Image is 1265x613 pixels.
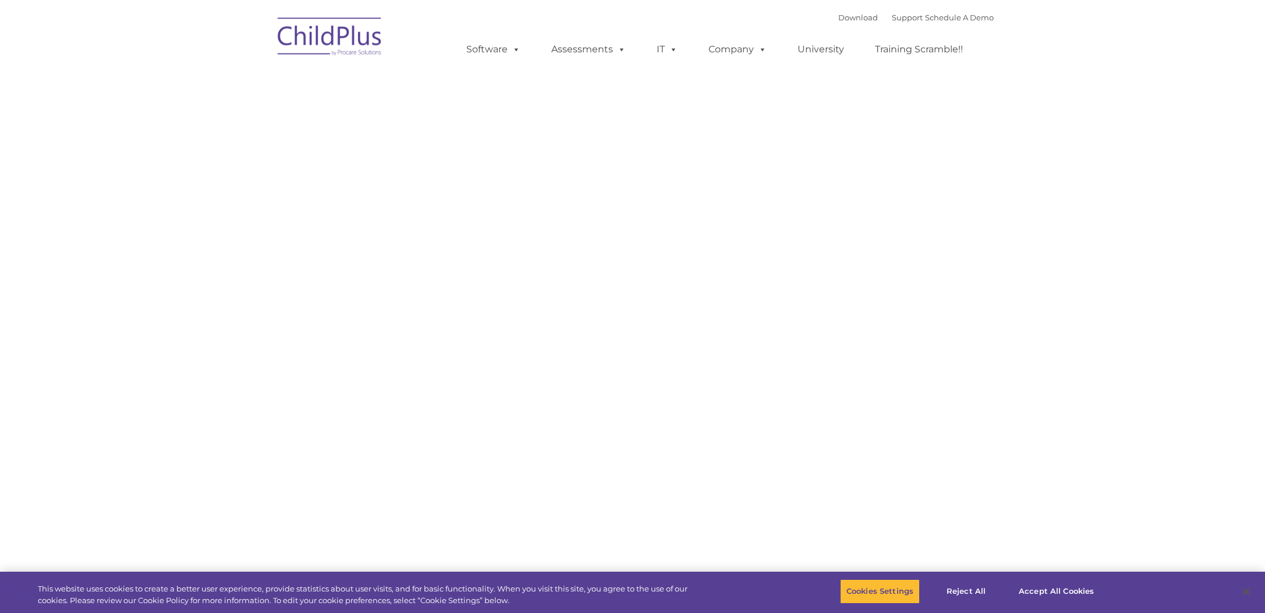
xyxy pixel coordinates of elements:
a: Company [697,38,778,61]
button: Close [1234,579,1259,604]
a: Support [892,13,923,22]
a: Download [838,13,878,22]
a: Training Scramble!! [863,38,975,61]
button: Reject All [930,579,1002,604]
a: Software [455,38,532,61]
font: | [838,13,994,22]
a: IT [645,38,689,61]
button: Accept All Cookies [1012,579,1100,604]
div: This website uses cookies to create a better user experience, provide statistics about user visit... [38,583,696,606]
img: ChildPlus by Procare Solutions [272,9,388,67]
a: Schedule A Demo [925,13,994,22]
a: University [786,38,856,61]
button: Cookies Settings [840,579,920,604]
a: Assessments [540,38,637,61]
